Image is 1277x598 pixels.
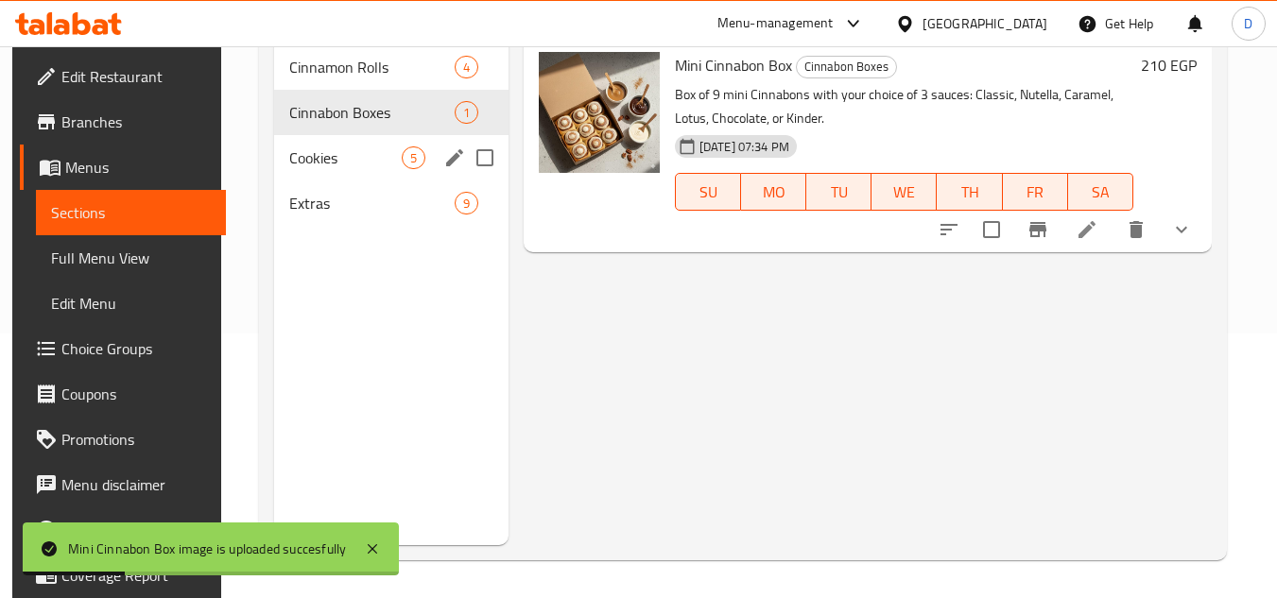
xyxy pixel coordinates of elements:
a: Upsell [20,507,226,553]
button: show more [1159,207,1204,252]
span: Choice Groups [61,337,211,360]
span: Select to update [972,210,1011,249]
span: Edit Menu [51,292,211,315]
span: TU [814,179,864,206]
a: Edit Restaurant [20,54,226,99]
div: items [455,56,478,78]
svg: Show Choices [1170,218,1193,241]
button: WE [871,173,937,211]
p: Box of 9 mini Cinnabons with your choice of 3 sauces: Classic, Nutella, Caramel, Lotus, Chocolate... [675,83,1133,130]
span: Upsell [61,519,211,541]
div: Cinnabon Boxes [796,56,897,78]
div: Extras9 [274,180,509,226]
span: Sections [51,201,211,224]
span: Coupons [61,383,211,405]
span: Branches [61,111,211,133]
span: D [1244,13,1252,34]
button: FR [1003,173,1068,211]
div: Cinnabon Boxes1 [274,90,509,135]
button: MO [741,173,806,211]
span: Extras [289,192,455,214]
a: Edit menu item [1076,218,1098,241]
span: Cinnabon Boxes [797,56,896,77]
a: Choice Groups [20,326,226,371]
a: Coupons [20,371,226,417]
img: Mini Cinnabon Box [539,52,660,173]
div: [GEOGRAPHIC_DATA] [923,13,1047,34]
div: Cookies5edit [274,135,509,180]
a: Edit Menu [36,281,226,326]
a: Sections [36,190,226,235]
button: SU [675,173,741,211]
div: items [455,101,478,124]
span: Edit Restaurant [61,65,211,88]
a: Menu disclaimer [20,462,226,507]
div: Cinnamon Rolls4 [274,44,509,90]
span: SA [1076,179,1126,206]
nav: Menu sections [274,37,509,233]
a: Coverage Report [20,553,226,598]
span: Coverage Report [61,564,211,587]
div: Menu-management [717,12,834,35]
span: 4 [456,59,477,77]
span: MO [749,179,799,206]
span: Promotions [61,428,211,451]
span: 5 [403,149,424,167]
a: Branches [20,99,226,145]
span: Cookies [289,146,402,169]
div: items [402,146,425,169]
span: 1 [456,104,477,122]
div: Mini Cinnabon Box image is uploaded succesfully [68,538,346,559]
button: TH [937,173,1002,211]
button: delete [1113,207,1159,252]
span: Full Menu View [51,247,211,269]
span: [DATE] 07:34 PM [692,138,797,156]
span: Menu disclaimer [61,473,211,496]
span: 9 [456,195,477,213]
button: sort-choices [926,207,972,252]
span: SU [683,179,733,206]
button: Branch-specific-item [1015,207,1061,252]
span: Mini Cinnabon Box [675,51,792,79]
button: TU [806,173,871,211]
span: FR [1010,179,1061,206]
a: Promotions [20,417,226,462]
a: Menus [20,145,226,190]
span: Cinnamon Rolls [289,56,455,78]
span: TH [944,179,994,206]
button: edit [440,144,469,172]
button: SA [1068,173,1133,211]
span: Cinnabon Boxes [289,101,455,124]
span: Menus [65,156,211,179]
h6: 210 EGP [1141,52,1197,78]
a: Full Menu View [36,235,226,281]
span: WE [879,179,929,206]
